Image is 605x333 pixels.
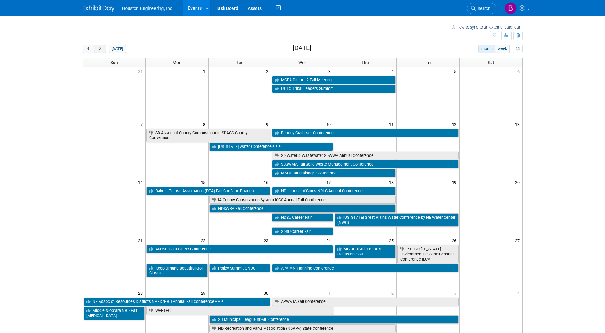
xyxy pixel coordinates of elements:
a: IA County Conservation System ICCS Annual Fall Conference [209,196,396,204]
span: 11 [388,120,396,128]
a: [US_STATE] Great Plains Water Conference by NE Water Center (NWC) [335,213,459,226]
span: 27 [514,236,522,244]
span: 2 [265,67,271,75]
button: myCustomButton [513,45,522,53]
span: 9 [265,120,271,128]
span: 23 [263,236,271,244]
a: NDSWRA Fall Conference [209,204,396,213]
span: 15 [200,178,208,186]
a: Middle Niobrara NRD Fall [MEDICAL_DATA] [84,307,145,320]
span: 26 [451,236,459,244]
span: 5 [454,67,459,75]
a: Policy Summit GNDC [209,264,270,272]
a: NDSU Career Fair [272,213,333,222]
a: NE Assoc of Resources Districts NARD/NRD Annual Fall Conference [84,298,270,306]
span: Sat [488,60,494,65]
img: ExhibitDay [83,5,114,12]
span: 29 [200,289,208,297]
span: 6 [517,67,522,75]
span: Houston Engineering, Inc. [122,6,173,11]
span: 31 [137,67,145,75]
span: 18 [388,178,396,186]
a: Dakota Transit Association (DTA) Fall Conf and Roadeo [146,187,270,195]
a: Keep Omaha Beautiful Golf Classic [146,264,208,277]
span: 8 [203,120,208,128]
span: 16 [263,178,271,186]
button: prev [83,45,94,53]
span: 12 [451,120,459,128]
span: 24 [326,236,334,244]
a: SD Municipal League SDML Conference [209,315,459,324]
button: next [94,45,106,53]
a: APA MN Planning Conference [272,264,459,272]
a: SDSU Career Fair [272,227,333,236]
span: 2 [391,289,396,297]
span: Thu [361,60,369,65]
a: WEFTEC [146,307,333,315]
span: Fri [425,60,431,65]
span: 4 [517,289,522,297]
span: 25 [388,236,396,244]
span: 1 [328,289,334,297]
span: 10 [326,120,334,128]
span: 1 [203,67,208,75]
span: 14 [137,178,145,186]
a: ND League of Cities NDLC Annual Conference [272,187,396,195]
span: Sun [110,60,118,65]
span: 3 [328,67,334,75]
span: 7 [140,120,145,128]
span: 13 [514,120,522,128]
a: ND Recreation and Parks Association (NDRPA) State Conference [209,324,396,333]
img: Bonnie Marsaa [505,2,517,14]
a: Bentley Civil User Conference [272,129,459,137]
a: Search [467,3,496,14]
button: [DATE] [109,45,126,53]
span: 28 [137,289,145,297]
a: MADI Fall Drainage Conference [272,169,396,177]
span: 19 [451,178,459,186]
a: MCEA District 8 RARE Occasion Golf [335,245,396,258]
a: SDSWMA Fall Solid Waste Management Conference [272,160,459,168]
a: [US_STATE] Water Conference [209,143,333,151]
span: Wed [298,60,307,65]
a: APWA IA Fall Conference [272,298,459,306]
button: week [495,45,510,53]
a: SD Assoc. of County Commissioners SDACC County Convention [146,129,270,142]
a: SD Water & Wastewater SDWWA Annual Conference [272,152,459,160]
h2: [DATE] [293,45,311,52]
span: 22 [200,236,208,244]
a: MCEA District 2 Fall Meeting [272,76,396,84]
i: Personalize Calendar [516,47,520,51]
span: 21 [137,236,145,244]
span: 30 [263,289,271,297]
span: Tue [236,60,243,65]
a: ProH20 [US_STATE] Environmental Council Annual Conference IECA [397,245,459,263]
span: Mon [173,60,181,65]
a: UTTC Tribal Leaders Summit [272,85,396,93]
a: ASDSO Dam Safety Conference [146,245,333,253]
span: Search [476,6,490,11]
span: 3 [454,289,459,297]
span: 4 [391,67,396,75]
button: month [478,45,495,53]
span: 17 [326,178,334,186]
span: 20 [514,178,522,186]
a: How to sync to an external calendar... [452,25,523,30]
